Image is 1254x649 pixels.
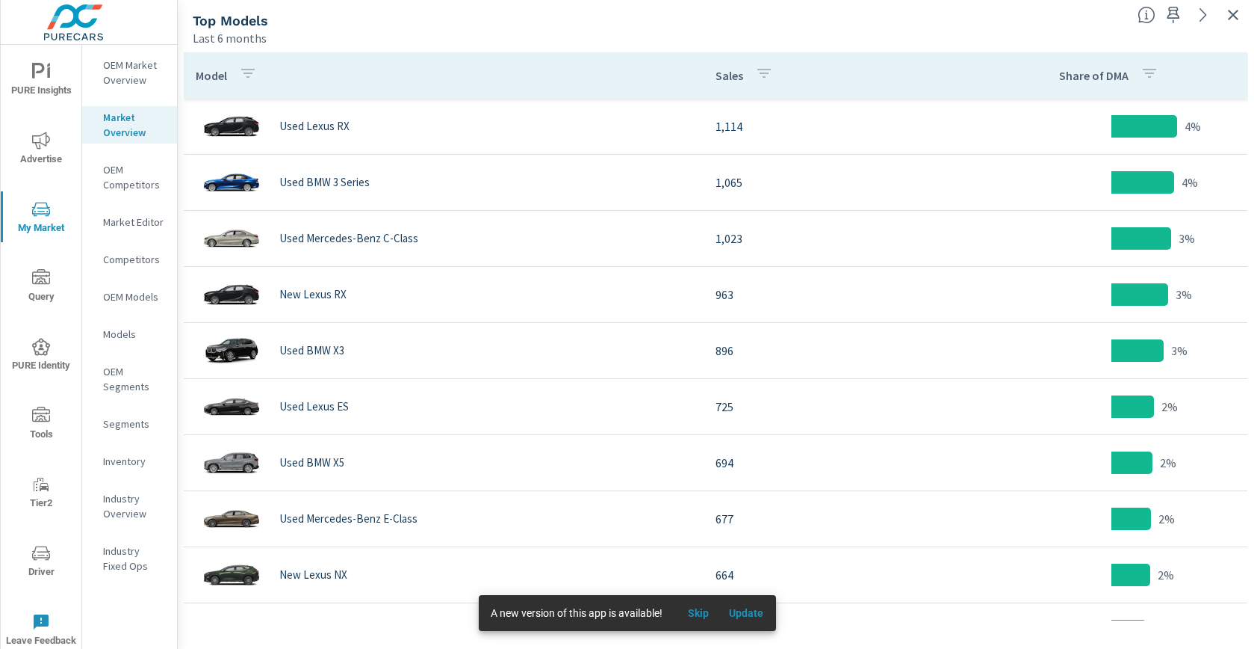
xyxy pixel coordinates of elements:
[279,232,418,245] p: Used Mercedes-Benz C-Class
[103,364,165,394] p: OEM Segments
[5,269,77,306] span: Query
[82,323,177,345] div: Models
[1176,286,1192,304] p: 3%
[716,173,963,191] p: 1,065
[491,607,662,619] span: A new version of this app is available!
[82,450,177,473] div: Inventory
[722,601,770,625] button: Update
[103,162,165,192] p: OEM Competitors
[202,104,261,149] img: glamour
[103,215,165,230] p: Market Editor
[103,289,165,304] p: OEM Models
[202,160,261,205] img: glamour
[279,176,370,189] p: Used BMW 3 Series
[103,110,165,140] p: Market Overview
[728,606,764,620] span: Update
[716,566,963,584] p: 664
[1221,3,1245,27] button: Exit Fullscreen
[5,544,77,581] span: Driver
[680,606,716,620] span: Skip
[1182,173,1198,191] p: 4%
[202,328,261,373] img: glamour
[196,68,227,83] p: Model
[279,288,347,301] p: New Lexus RX
[82,413,177,435] div: Segments
[1059,68,1129,83] p: Share of DMA
[82,286,177,308] div: OEM Models
[716,510,963,528] p: 677
[82,106,177,144] div: Market Overview
[103,58,165,87] p: OEM Market Overview
[82,211,177,233] div: Market Editor
[82,54,177,91] div: OEM Market Overview
[5,476,77,512] span: Tier2
[103,491,165,521] p: Industry Overview
[202,440,261,485] img: glamour
[5,407,77,443] span: Tools
[103,416,165,431] p: Segments
[82,487,177,525] div: Industry Overview
[279,512,418,526] p: Used Mercedes-Benz E-Class
[716,117,963,135] p: 1,114
[5,63,77,99] span: PURE Insights
[103,454,165,469] p: Inventory
[279,456,344,470] p: Used BMW X5
[193,13,268,28] h5: Top Models
[279,120,350,133] p: Used Lexus RX
[5,132,77,168] span: Advertise
[1160,454,1176,472] p: 2%
[716,342,963,360] p: 896
[279,344,344,357] p: Used BMW X3
[716,230,963,247] p: 1,023
[1185,117,1201,135] p: 4%
[716,398,963,416] p: 725
[1158,510,1175,528] p: 2%
[716,454,963,472] p: 694
[103,252,165,267] p: Competitors
[202,496,261,541] img: glamour
[202,553,261,597] img: glamour
[103,327,165,342] p: Models
[202,272,261,317] img: glamour
[5,200,77,237] span: My Market
[716,68,743,83] p: Sales
[5,338,77,375] span: PURE Identity
[279,400,349,413] p: Used Lexus ES
[82,540,177,577] div: Industry Fixed Ops
[202,216,261,261] img: glamour
[1161,398,1178,416] p: 2%
[1179,230,1195,247] p: 3%
[1158,566,1174,584] p: 2%
[82,248,177,271] div: Competitors
[279,568,347,582] p: New Lexus NX
[1171,342,1188,360] p: 3%
[82,159,177,196] div: OEM Competitors
[193,29,267,47] p: Last 6 months
[716,286,963,304] p: 963
[103,544,165,573] p: Industry Fixed Ops
[82,360,177,398] div: OEM Segments
[202,384,261,429] img: glamour
[674,601,722,625] button: Skip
